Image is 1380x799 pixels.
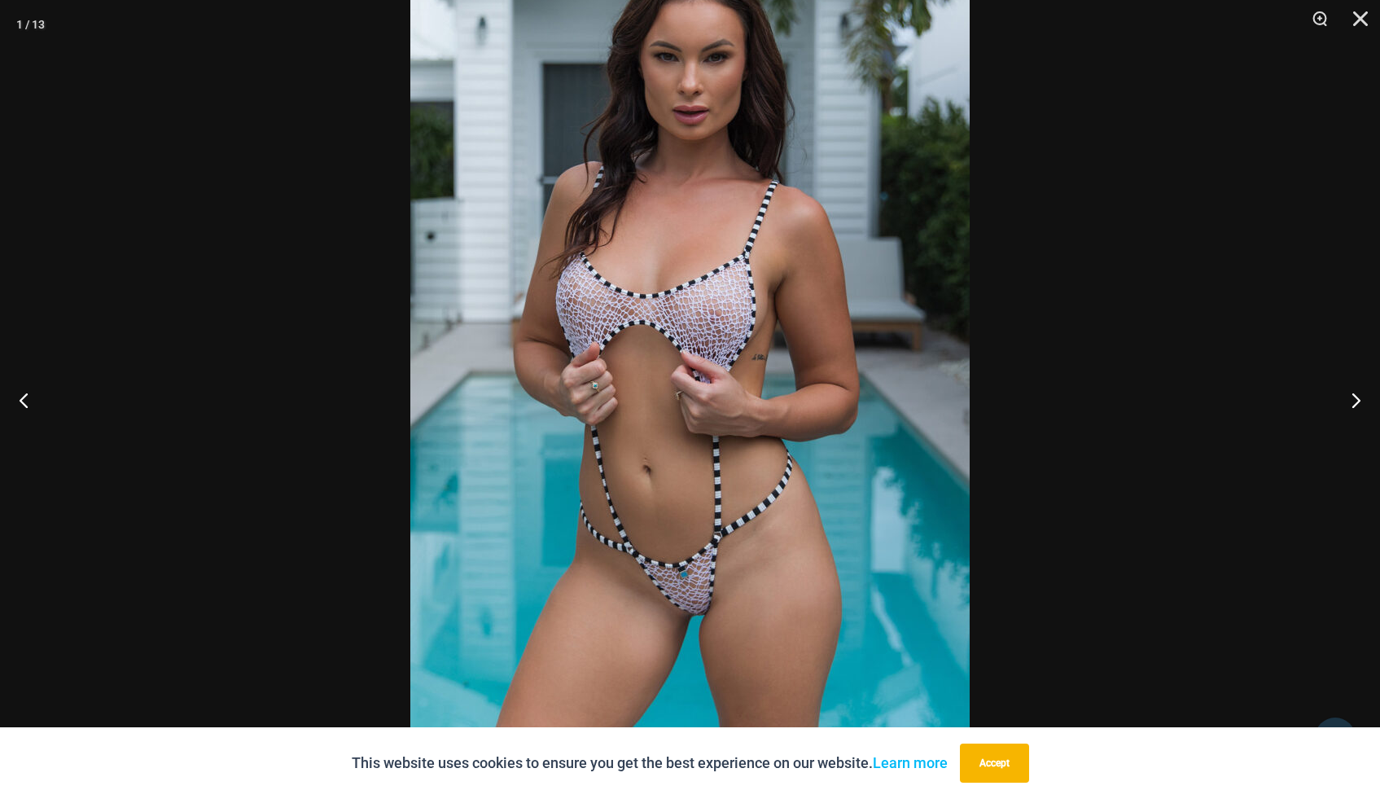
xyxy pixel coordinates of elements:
[873,754,948,771] a: Learn more
[960,744,1029,783] button: Accept
[352,751,948,775] p: This website uses cookies to ensure you get the best experience on our website.
[1319,359,1380,441] button: Next
[16,12,45,37] div: 1 / 13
